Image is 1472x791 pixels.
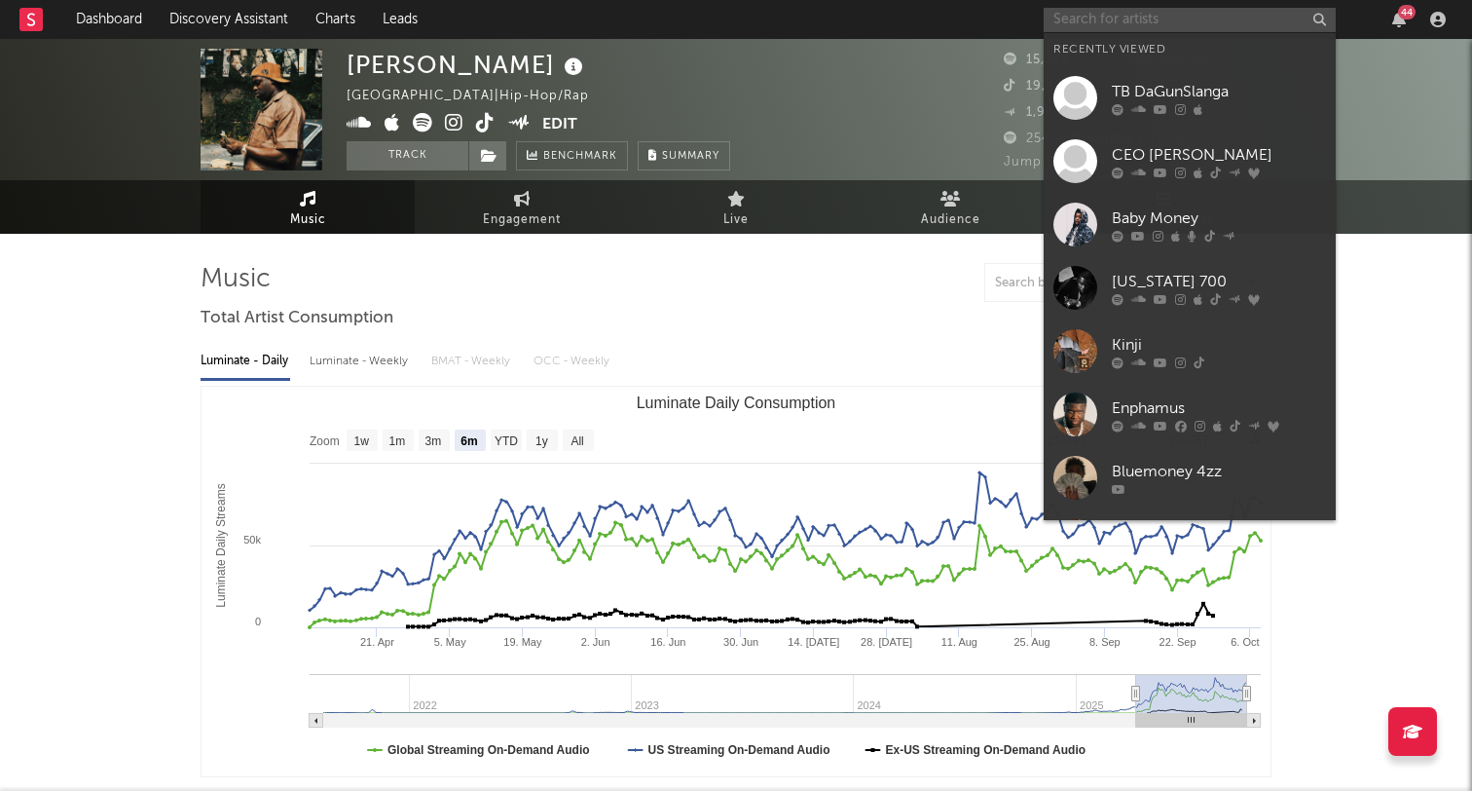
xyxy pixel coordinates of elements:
span: Live [723,208,749,232]
span: 254,989 Monthly Listeners [1004,132,1199,145]
div: Kinji [1112,333,1326,357]
button: Track [347,141,468,170]
text: Luminate Daily Consumption [637,395,836,411]
a: TB DaGunSlanga [1044,66,1336,130]
text: 50k [243,534,261,546]
div: [PERSON_NAME] [347,49,588,81]
div: 44 [1398,5,1416,19]
input: Search by song name or URL [985,276,1191,291]
text: 21. Apr [360,636,394,648]
text: 6. Oct [1231,636,1259,648]
div: Baby Money [1112,207,1326,230]
span: 1,925 [1004,106,1061,119]
div: [US_STATE] 700 [1112,270,1326,293]
span: Jump Score: 84.4 [1004,156,1120,169]
text: Global Streaming On-Demand Audio [387,743,590,757]
text: Ex-US Streaming On-Demand Audio [886,743,1086,757]
a: Bluemoney 4zz [1044,446,1336,509]
text: 3m [425,434,442,448]
text: 25. Aug [1013,636,1049,648]
a: Ice Mon3y [1044,509,1336,573]
a: Enphamus [1044,383,1336,446]
text: 14. [DATE] [788,636,839,648]
text: 1w [354,434,370,448]
a: [US_STATE] 700 [1044,256,1336,320]
text: 28. [DATE] [861,636,912,648]
input: Search for artists [1044,8,1336,32]
text: 1m [389,434,406,448]
div: Luminate - Daily [201,345,290,378]
button: 44 [1392,12,1406,27]
span: 15,708 [1004,54,1070,66]
text: 11. Aug [941,636,977,648]
text: 0 [255,616,261,627]
div: Bluemoney 4zz [1112,460,1326,483]
a: Kinji [1044,320,1336,383]
text: 30. Jun [723,636,758,648]
a: Benchmark [516,141,628,170]
text: Luminate Daily Streams [214,483,228,607]
a: Baby Money [1044,193,1336,256]
text: US Streaming On-Demand Audio [648,743,830,757]
div: Luminate - Weekly [310,345,412,378]
svg: Luminate Daily Consumption [202,387,1270,776]
text: Zoom [310,434,340,448]
div: CEO [PERSON_NAME] [1112,143,1326,167]
div: [GEOGRAPHIC_DATA] | Hip-Hop/Rap [347,85,611,108]
button: Summary [638,141,730,170]
span: Benchmark [543,145,617,169]
text: 6m [460,434,477,448]
text: 8. Sep [1089,636,1121,648]
text: 2. Jun [581,636,610,648]
a: Audience [843,180,1057,234]
div: TB DaGunSlanga [1112,80,1326,103]
text: 19. May [503,636,542,648]
span: Summary [662,151,719,162]
a: CEO [PERSON_NAME] [1044,130,1336,193]
text: 22. Sep [1159,636,1196,648]
span: Total Artist Consumption [201,307,393,330]
text: 16. Jun [650,636,685,648]
a: Music [201,180,415,234]
a: Engagement [415,180,629,234]
text: 5. May [434,636,467,648]
div: Enphamus [1112,396,1326,420]
span: Engagement [483,208,561,232]
button: Edit [542,113,577,137]
text: 1y [535,434,548,448]
a: Live [629,180,843,234]
text: YTD [495,434,518,448]
text: All [570,434,583,448]
span: Audience [921,208,980,232]
div: Recently Viewed [1053,38,1326,61]
span: 19,400 [1004,80,1072,93]
span: Music [290,208,326,232]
